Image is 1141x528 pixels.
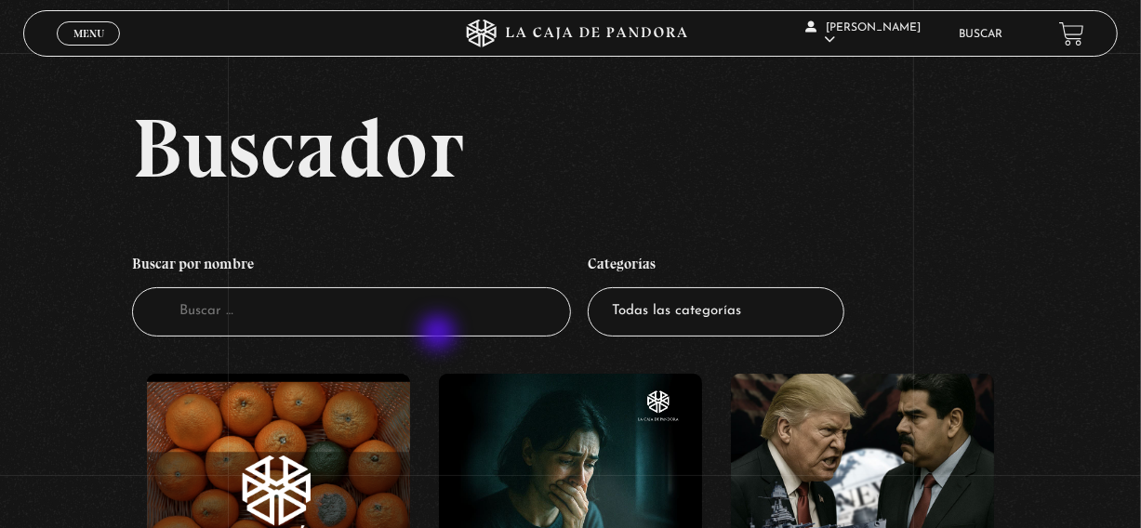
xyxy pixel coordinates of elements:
[960,29,1003,40] a: Buscar
[588,245,844,288] h4: Categorías
[805,22,921,46] span: [PERSON_NAME]
[132,106,1118,190] h2: Buscador
[67,44,111,57] span: Cerrar
[132,245,570,288] h4: Buscar por nombre
[1059,21,1084,46] a: View your shopping cart
[73,28,104,39] span: Menu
